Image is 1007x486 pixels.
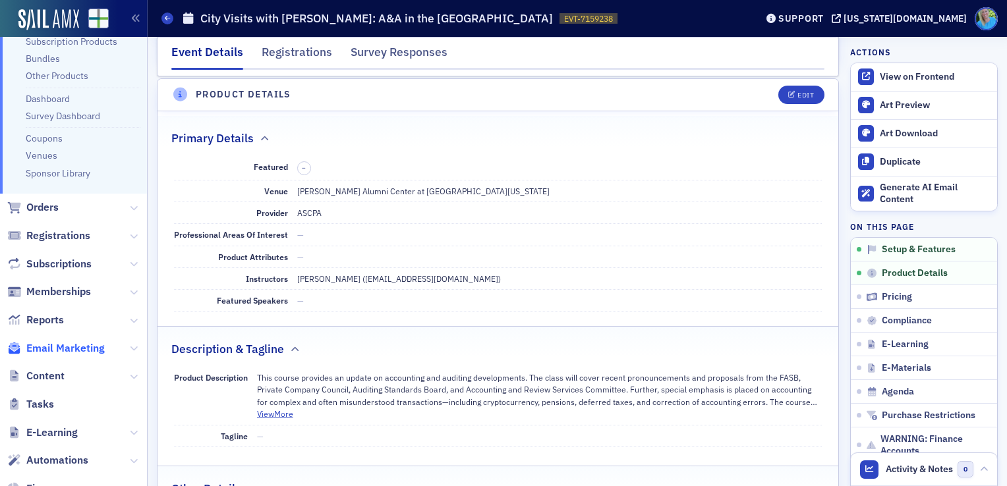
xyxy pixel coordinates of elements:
[7,425,78,440] a: E-Learning
[171,130,254,147] h2: Primary Details
[26,167,90,179] a: Sponsor Library
[26,313,64,327] span: Reports
[882,410,975,421] span: Purchase Restrictions
[850,46,891,58] h4: Actions
[171,340,284,358] h2: Description & Tagline
[882,362,931,374] span: E-Materials
[880,128,991,140] div: Art Download
[26,70,88,82] a: Other Products
[778,13,824,24] div: Support
[297,252,304,262] span: —
[882,291,912,303] span: Pricing
[7,257,92,271] a: Subscriptions
[880,99,991,111] div: Art Preview
[26,132,63,144] a: Coupons
[26,36,117,47] a: Subscription Products
[778,86,824,104] button: Edit
[200,11,553,26] h1: City Visits with [PERSON_NAME]: A&A in the [GEOGRAPHIC_DATA]
[18,9,79,30] img: SailAMX
[79,9,109,31] a: View Homepage
[246,273,288,284] span: Instructors
[297,207,322,218] span: ASCPA
[26,110,100,122] a: Survey Dashboard
[26,93,70,105] a: Dashboard
[302,163,306,173] span: –
[351,43,447,68] div: Survey Responses
[297,229,304,240] span: —
[880,156,991,168] div: Duplicate
[26,341,105,356] span: Email Marketing
[844,13,967,24] div: [US_STATE][DOMAIN_NAME]
[882,315,932,327] span: Compliance
[26,425,78,440] span: E-Learning
[297,295,304,306] span: —
[880,71,991,83] div: View on Frontend
[797,92,814,99] div: Edit
[7,229,90,243] a: Registrations
[26,53,60,65] a: Bundles
[257,408,293,419] button: ViewMore
[851,92,997,119] a: Art Preview
[882,244,956,256] span: Setup & Features
[196,88,291,101] h4: Product Details
[26,369,65,383] span: Content
[257,431,264,441] span: —
[171,43,243,70] div: Event Details
[26,453,88,468] span: Automations
[221,431,248,441] span: Tagline
[7,453,88,468] a: Automations
[7,397,54,412] a: Tasks
[218,252,288,262] span: Product Attributes
[851,176,997,211] button: Generate AI Email Content
[262,43,332,68] div: Registrations
[174,372,248,383] span: Product Description
[882,267,948,279] span: Product Details
[174,229,288,240] span: Professional Areas Of Interest
[7,313,64,327] a: Reports
[851,119,997,148] a: Art Download
[26,229,90,243] span: Registrations
[851,63,997,91] a: View on Frontend
[882,386,914,398] span: Agenda
[958,461,974,477] span: 0
[26,284,91,299] span: Memberships
[850,221,998,232] h4: On this page
[7,341,105,356] a: Email Marketing
[975,7,998,30] span: Profile
[264,186,288,196] span: Venue
[26,200,59,215] span: Orders
[7,284,91,299] a: Memberships
[26,257,92,271] span: Subscriptions
[880,182,991,205] div: Generate AI Email Content
[564,13,613,24] span: EVT-7159238
[297,186,550,196] span: [PERSON_NAME] Alumni Center at [GEOGRAPHIC_DATA][US_STATE]
[880,433,991,456] span: WARNING: Finance Accounts
[257,371,822,408] p: This course provides an update on accounting and auditing developments. The class will cover rece...
[7,200,59,215] a: Orders
[7,369,65,383] a: Content
[256,207,288,218] span: Provider
[832,14,971,23] button: [US_STATE][DOMAIN_NAME]
[886,462,953,476] span: Activity & Notes
[26,149,57,161] a: Venues
[217,295,288,306] span: Featured Speakers
[297,273,501,284] div: [PERSON_NAME] ([EMAIL_ADDRESS][DOMAIN_NAME])
[88,9,109,29] img: SailAMX
[254,161,288,172] span: Featured
[851,148,997,176] button: Duplicate
[26,397,54,412] span: Tasks
[882,338,929,350] span: E-Learning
